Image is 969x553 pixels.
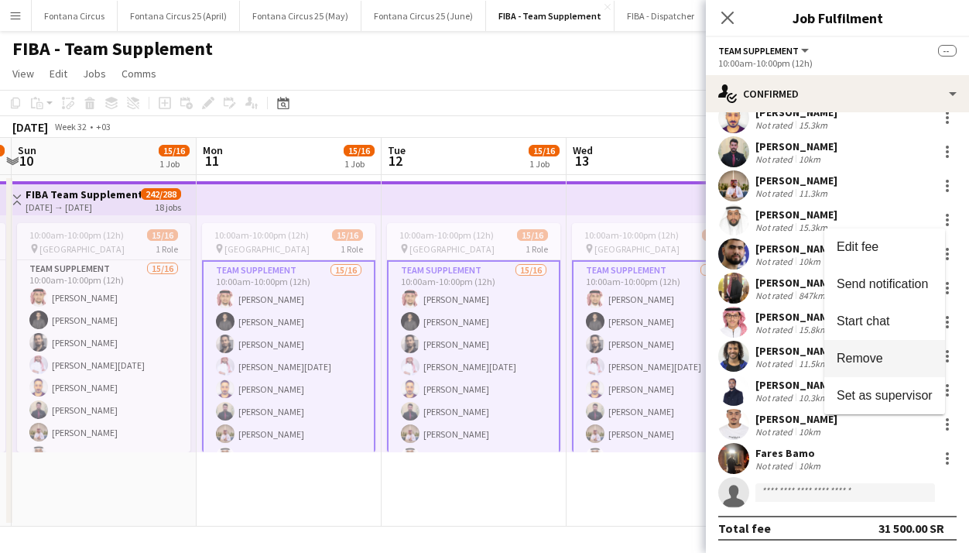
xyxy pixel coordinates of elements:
span: Send notification [837,277,928,290]
span: Set as supervisor [837,389,933,402]
button: Start chat [824,303,945,340]
button: Remove [824,340,945,377]
span: Remove [837,352,883,365]
button: Send notification [824,266,945,303]
span: Edit fee [837,240,878,253]
button: Set as supervisor [824,377,945,414]
button: Edit fee [824,228,945,266]
span: Start chat [837,314,889,328]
